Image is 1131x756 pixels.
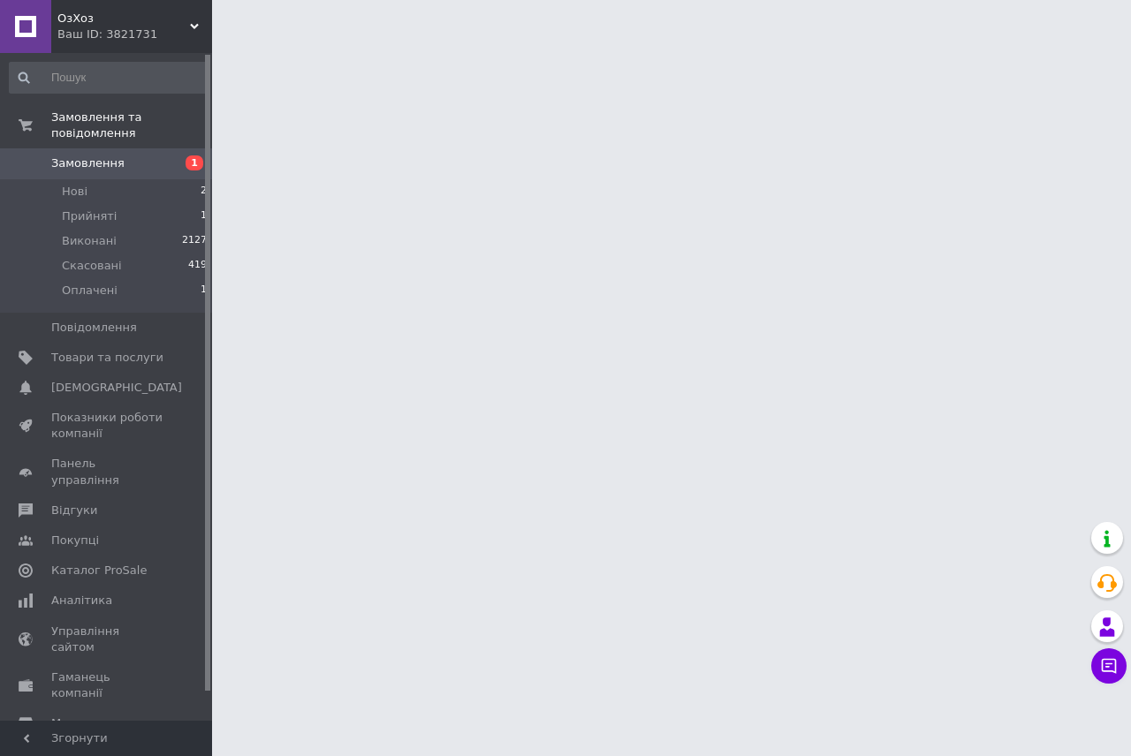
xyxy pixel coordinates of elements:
span: Оплачені [62,283,118,299]
div: Ваш ID: 3821731 [57,26,212,42]
span: Покупці [51,533,99,548]
span: ОзХоз [57,11,190,26]
span: 2127 [182,233,207,249]
button: Чат з покупцем [1091,648,1127,684]
span: [DEMOGRAPHIC_DATA] [51,380,182,396]
span: Маркет [51,715,96,731]
span: Замовлення та повідомлення [51,110,212,141]
span: Нові [62,184,87,200]
span: 1 [186,155,203,170]
span: Скасовані [62,258,122,274]
input: Пошук [9,62,209,94]
span: Повідомлення [51,320,137,336]
span: 1 [201,283,207,299]
span: 419 [188,258,207,274]
span: Прийняті [62,208,117,224]
span: 1 [201,208,207,224]
span: Замовлення [51,155,125,171]
span: Аналітика [51,593,112,609]
span: Управління сайтом [51,624,163,655]
span: Панель управління [51,456,163,488]
span: Товари та послуги [51,350,163,366]
span: Виконані [62,233,117,249]
span: 2 [201,184,207,200]
span: Відгуки [51,503,97,518]
span: Показники роботи компанії [51,410,163,442]
span: Каталог ProSale [51,563,147,578]
span: Гаманець компанії [51,669,163,701]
